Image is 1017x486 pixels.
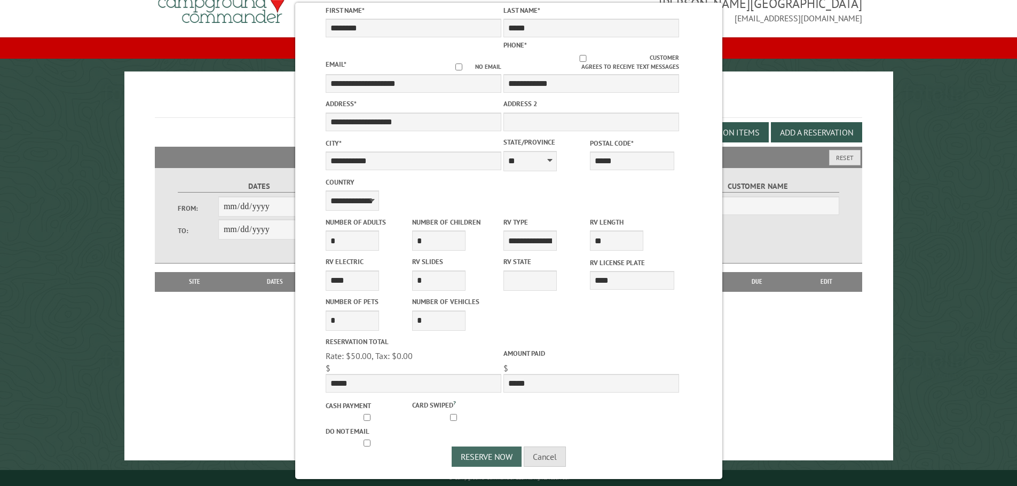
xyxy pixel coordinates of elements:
[326,337,501,347] label: Reservation Total
[723,272,791,291] th: Due
[590,217,674,227] label: RV Length
[412,217,496,227] label: Number of Children
[412,399,496,410] label: Card swiped
[178,203,218,213] label: From:
[230,272,321,291] th: Dates
[178,226,218,236] label: To:
[677,122,769,142] button: Edit Add-on Items
[503,348,679,358] label: Amount paid
[326,401,410,411] label: Cash payment
[516,55,650,62] input: Customer agrees to receive text messages
[829,150,861,165] button: Reset
[412,297,496,307] label: Number of Vehicles
[326,297,410,307] label: Number of Pets
[503,137,588,147] label: State/Province
[326,138,501,148] label: City
[452,447,522,467] button: Reserve Now
[590,138,674,148] label: Postal Code
[503,53,679,71] label: Customer agrees to receive text messages
[326,60,346,69] label: Email
[443,63,475,70] input: No email
[326,5,501,15] label: First Name
[155,147,863,167] h2: Filters
[178,180,341,193] label: Dates
[676,180,839,193] label: Customer Name
[160,272,230,291] th: Site
[155,89,863,118] h1: Reservations
[791,272,863,291] th: Edit
[443,62,501,71] label: No email
[503,41,527,50] label: Phone
[326,426,410,436] label: Do not email
[412,257,496,267] label: RV Slides
[326,363,330,373] span: $
[503,5,679,15] label: Last Name
[503,217,588,227] label: RV Type
[524,447,566,467] button: Cancel
[771,122,862,142] button: Add a Reservation
[326,99,501,109] label: Address
[503,257,588,267] label: RV State
[590,258,674,268] label: RV License Plate
[326,217,410,227] label: Number of Adults
[326,350,413,361] span: Rate: $50.00, Tax: $0.00
[503,99,679,109] label: Address 2
[326,177,501,187] label: Country
[326,257,410,267] label: RV Electric
[503,363,508,373] span: $
[448,474,569,481] small: © Campground Commander LLC. All rights reserved.
[453,399,456,407] a: ?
